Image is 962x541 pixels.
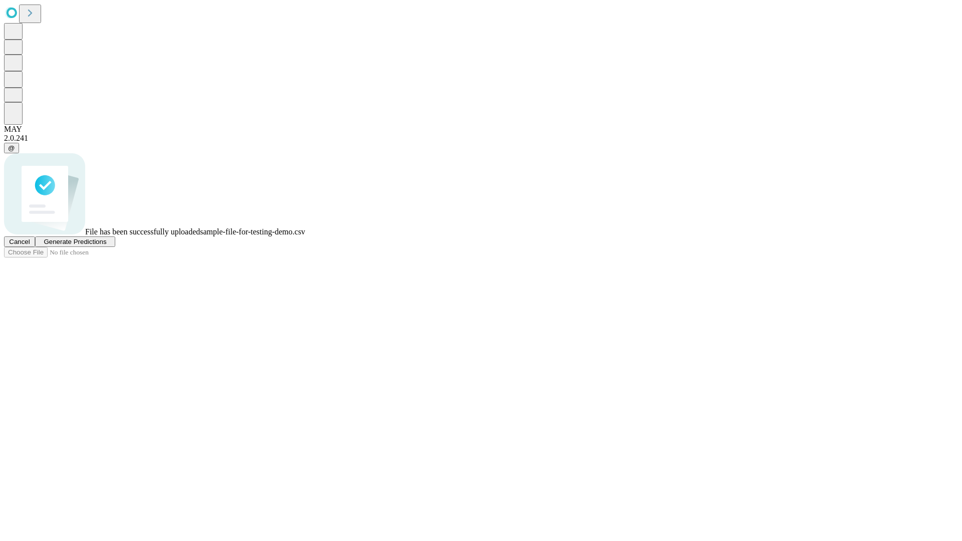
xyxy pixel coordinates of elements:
span: File has been successfully uploaded [85,227,200,236]
div: 2.0.241 [4,134,958,143]
span: sample-file-for-testing-demo.csv [200,227,305,236]
button: Generate Predictions [35,236,115,247]
span: Generate Predictions [44,238,106,245]
button: @ [4,143,19,153]
span: @ [8,144,15,152]
span: Cancel [9,238,30,245]
div: MAY [4,125,958,134]
button: Cancel [4,236,35,247]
